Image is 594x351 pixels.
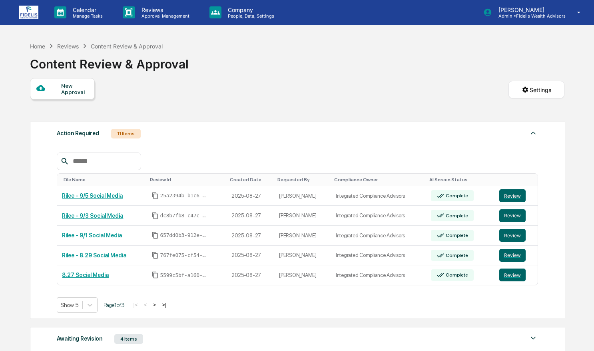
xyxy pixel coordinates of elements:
[57,43,79,50] div: Reviews
[492,6,566,13] p: [PERSON_NAME]
[151,252,159,259] span: Copy Id
[331,186,426,206] td: Integrated Compliance Advisors
[499,189,533,202] a: Review
[444,213,468,219] div: Complete
[274,246,331,266] td: [PERSON_NAME]
[499,229,533,242] a: Review
[150,301,158,308] button: >
[57,128,99,138] div: Action Required
[499,209,533,222] a: Review
[150,177,223,183] div: Toggle SortBy
[499,269,526,281] button: Review
[227,226,274,246] td: 2025-08-27
[331,265,426,285] td: Integrated Compliance Advisors
[274,186,331,206] td: [PERSON_NAME]
[277,177,328,183] div: Toggle SortBy
[227,265,274,285] td: 2025-08-27
[61,82,88,95] div: New Approval
[444,272,468,278] div: Complete
[499,229,526,242] button: Review
[331,206,426,226] td: Integrated Compliance Advisors
[274,265,331,285] td: [PERSON_NAME]
[501,177,535,183] div: Toggle SortBy
[230,177,271,183] div: Toggle SortBy
[444,193,468,199] div: Complete
[274,226,331,246] td: [PERSON_NAME]
[444,233,468,238] div: Complete
[227,186,274,206] td: 2025-08-27
[499,269,533,281] a: Review
[528,333,538,343] img: caret
[131,301,140,308] button: |<
[227,246,274,266] td: 2025-08-27
[334,177,423,183] div: Toggle SortBy
[499,209,526,222] button: Review
[221,6,278,13] p: Company
[57,333,102,344] div: Awaiting Revision
[151,212,159,219] span: Copy Id
[30,43,45,50] div: Home
[508,81,564,98] button: Settings
[151,232,159,239] span: Copy Id
[274,206,331,226] td: [PERSON_NAME]
[30,50,189,71] div: Content Review & Approval
[111,129,141,138] div: 11 Items
[444,253,468,258] div: Complete
[66,13,107,19] p: Manage Tasks
[160,272,208,279] span: 5599c5bf-a160-4139-b201-4f649e4eb022
[91,43,163,50] div: Content Review & Approval
[62,232,122,239] a: Rilee - 9/1 Social Media
[62,213,123,219] a: Rilee - 9/3 Social Media
[104,302,125,308] span: Page 1 of 3
[135,13,193,19] p: Approval Management
[142,301,149,308] button: <
[159,301,169,308] button: >|
[499,189,526,202] button: Review
[331,226,426,246] td: Integrated Compliance Advisors
[62,252,126,259] a: Rilee - 8.29 Social Media
[160,252,208,259] span: 767fe075-cf54-430c-ba27-f7e36f89df09
[151,192,159,199] span: Copy Id
[160,213,208,219] span: dc8b7fb8-c47c-4bfc-b385-2f865c029863
[62,272,109,278] a: 8.27 Social Media
[499,249,526,262] button: Review
[227,206,274,226] td: 2025-08-27
[64,177,143,183] div: Toggle SortBy
[62,193,123,199] a: Rilee - 9/5 Social Media
[66,6,107,13] p: Calendar
[19,6,38,19] img: logo
[160,193,208,199] span: 25a2394b-b1c6-4807-928e-369c20e7fd25
[114,334,143,344] div: 4 Items
[331,246,426,266] td: Integrated Compliance Advisors
[135,6,193,13] p: Reviews
[221,13,278,19] p: People, Data, Settings
[499,249,533,262] a: Review
[160,232,208,239] span: 657dd0b3-912e-4e6f-8659-07e1f408afdb
[151,271,159,279] span: Copy Id
[528,128,538,138] img: caret
[429,177,491,183] div: Toggle SortBy
[492,13,566,19] p: Admin • Fidelis Wealth Advisors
